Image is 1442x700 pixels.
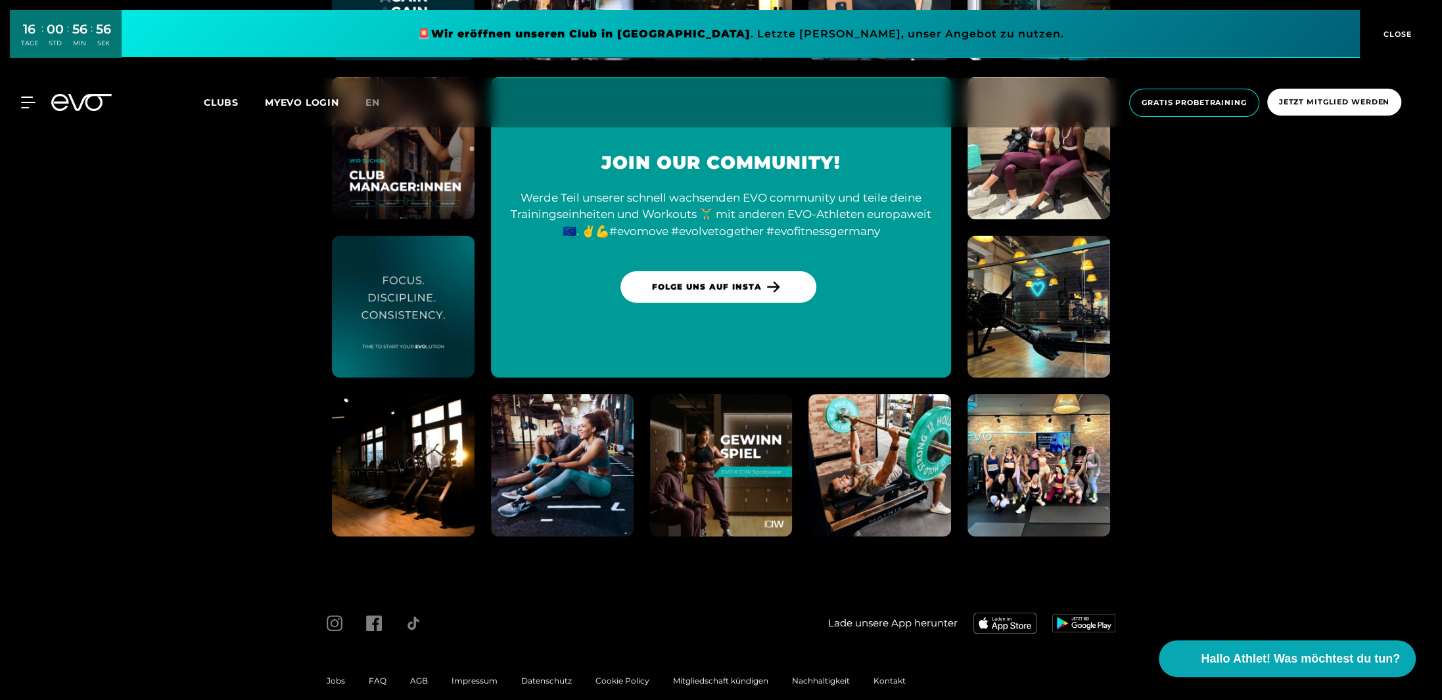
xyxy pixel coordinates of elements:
[327,676,345,686] a: Jobs
[967,394,1110,536] img: evofitness instagram
[1279,97,1389,108] span: Jetzt Mitglied werden
[1263,89,1405,117] a: Jetzt Mitglied werden
[21,39,38,48] div: TAGE
[21,20,38,39] div: 16
[204,96,265,108] a: Clubs
[72,39,87,48] div: MIN
[332,236,475,378] img: evofitness instagram
[595,676,649,686] a: Cookie Policy
[332,77,475,219] img: evofitness instagram
[67,21,69,56] div: :
[507,152,935,174] h3: Join our Community!
[365,97,380,108] span: en
[808,394,951,536] img: evofitness instagram
[41,21,43,56] div: :
[365,95,396,110] a: en
[1159,640,1416,677] button: Hallo Athlet! Was möchtest du tun?
[369,676,386,686] a: FAQ
[792,676,850,686] a: Nachhaltigkeit
[1360,10,1432,58] button: CLOSE
[967,77,1110,219] img: evofitness instagram
[1142,97,1247,108] span: Gratis Probetraining
[967,236,1110,378] img: evofitness instagram
[91,21,93,56] div: :
[507,190,935,240] div: Werde Teil unserer schnell wachsenden EVO community und teile deine Trainingseinheiten und Workou...
[47,20,64,39] div: 00
[96,20,111,39] div: 56
[72,20,87,39] div: 56
[1125,89,1263,117] a: Gratis Probetraining
[47,39,64,48] div: STD
[652,281,761,293] span: Folge uns auf Insta
[204,97,239,108] span: Clubs
[650,394,793,536] img: evofitness instagram
[828,616,958,631] span: Lade unsere App herunter
[973,613,1036,634] img: evofitness app
[1052,614,1115,632] img: evofitness app
[873,676,906,686] a: Kontakt
[96,39,111,48] div: SEK
[452,676,498,686] a: Impressum
[1380,28,1412,40] span: CLOSE
[1201,650,1400,668] span: Hallo Athlet! Was möchtest du tun?
[491,394,634,536] img: evofitness instagram
[620,271,816,303] a: Folge uns auf Insta
[521,676,572,686] a: Datenschutz
[332,394,475,536] img: evofitness instagram
[265,97,339,108] a: MYEVO LOGIN
[410,676,428,686] a: AGB
[673,676,768,686] a: Mitgliedschaft kündigen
